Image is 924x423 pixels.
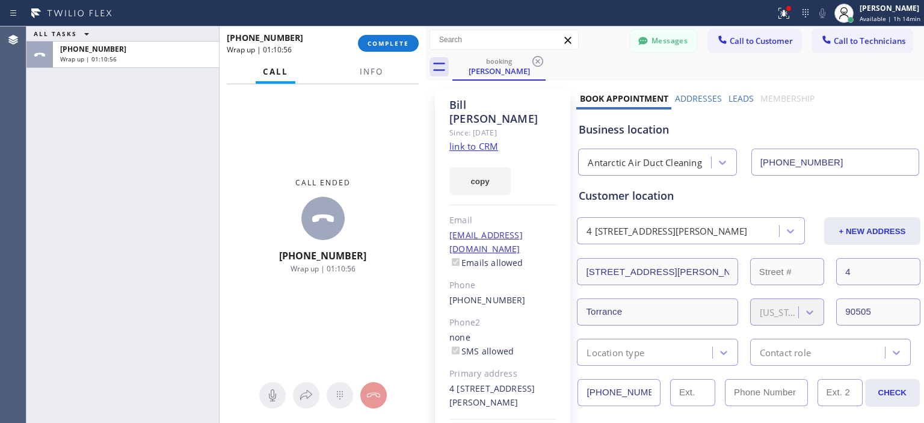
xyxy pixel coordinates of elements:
[579,188,919,204] div: Customer location
[760,345,811,359] div: Contact role
[670,379,715,406] input: Ext.
[630,29,697,52] button: Messages
[449,294,526,306] a: [PHONE_NUMBER]
[60,44,126,54] span: [PHONE_NUMBER]
[449,214,556,227] div: Email
[449,345,514,357] label: SMS allowed
[860,3,920,13] div: [PERSON_NAME]
[360,66,383,77] span: Info
[860,14,920,23] span: Available | 1h 14min
[577,258,738,285] input: Address
[227,32,303,43] span: [PHONE_NUMBER]
[760,93,815,104] label: Membership
[709,29,801,52] button: Call to Customer
[449,140,498,152] a: link to CRM
[587,224,747,238] div: 4 [STREET_ADDRESS][PERSON_NAME]
[865,379,920,407] button: CHECK
[588,156,701,170] div: Antarctic Air Duct Cleaning
[725,379,808,406] input: Phone Number 2
[60,55,117,63] span: Wrap up | 01:10:56
[454,66,544,76] div: [PERSON_NAME]
[259,382,286,409] button: Mute
[454,54,544,79] div: Bill Higel
[728,93,754,104] label: Leads
[449,167,511,195] button: copy
[449,331,556,359] div: none
[834,36,905,46] span: Call to Technicians
[26,26,101,41] button: ALL TASKS
[818,379,863,406] input: Ext. 2
[256,60,295,84] button: Call
[836,298,920,326] input: ZIP
[293,382,319,409] button: Open directory
[327,382,353,409] button: Open dialpad
[353,60,390,84] button: Info
[360,382,387,409] button: Hang up
[279,249,366,262] span: [PHONE_NUMBER]
[587,345,644,359] div: Location type
[449,98,556,126] div: Bill [PERSON_NAME]
[824,217,920,245] button: + NEW ADDRESS
[295,178,351,188] span: Call ended
[577,298,738,326] input: City
[34,29,77,38] span: ALL TASKS
[263,66,288,77] span: Call
[449,229,523,255] a: [EMAIL_ADDRESS][DOMAIN_NAME]
[291,264,356,274] span: Wrap up | 01:10:56
[836,258,920,285] input: Apt. #
[580,93,668,104] label: Book Appointment
[730,36,793,46] span: Call to Customer
[675,93,722,104] label: Addresses
[452,347,460,354] input: SMS allowed
[449,316,556,330] div: Phone2
[358,35,419,52] button: COMPLETE
[813,29,912,52] button: Call to Technicians
[452,258,460,266] input: Emails allowed
[579,122,919,138] div: Business location
[814,5,831,22] button: Mute
[449,279,556,292] div: Phone
[368,39,409,48] span: COMPLETE
[449,367,556,381] div: Primary address
[430,30,578,49] input: Search
[449,382,556,410] div: 4 [STREET_ADDRESS][PERSON_NAME]
[449,126,556,140] div: Since: [DATE]
[751,149,919,176] input: Phone Number
[577,379,661,406] input: Phone Number
[449,257,523,268] label: Emails allowed
[227,45,292,55] span: Wrap up | 01:10:56
[454,57,544,66] div: booking
[750,258,825,285] input: Street #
